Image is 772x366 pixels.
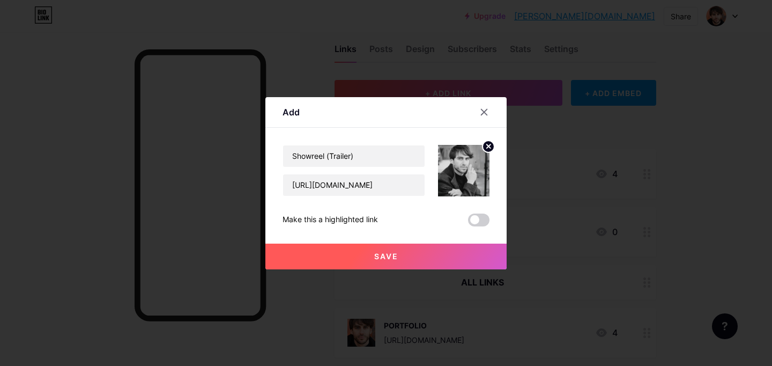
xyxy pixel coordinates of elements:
[265,244,507,269] button: Save
[283,106,300,119] div: Add
[283,214,378,226] div: Make this a highlighted link
[374,252,398,261] span: Save
[438,145,489,196] img: link_thumbnail
[283,174,425,196] input: URL
[283,145,425,167] input: Title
